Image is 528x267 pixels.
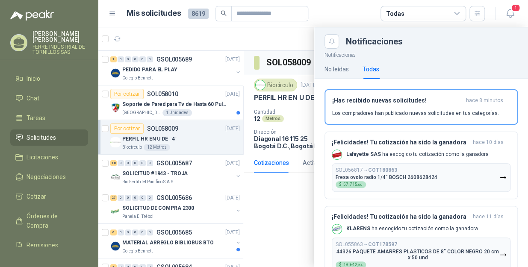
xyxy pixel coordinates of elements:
[346,225,478,232] p: ha escogido tu cotización como la ganadora
[332,139,469,146] h3: ¡Felicidades! Tu cotización ha sido la ganadora
[324,89,518,125] button: ¡Has recibido nuevas solicitudes!hace 8 minutos Los compradores han publicado nuevas solicitudes ...
[188,9,209,19] span: 8619
[363,65,379,74] div: Todas
[10,208,88,234] a: Órdenes de Compra
[324,132,518,199] button: ¡Felicidades! Tu cotización ha sido la ganadorahace 10 días Company LogoLafayette SAS ha escogido...
[27,172,66,182] span: Negociaciones
[221,10,227,16] span: search
[32,31,88,43] p: [PERSON_NAME] [PERSON_NAME]
[336,241,397,248] p: SOL055863 →
[324,65,349,74] div: No leídas
[10,70,88,87] a: Inicio
[332,213,469,220] h3: ¡Felicidades! Tu cotización ha sido la ganadora
[10,10,54,21] img: Logo peakr
[336,249,499,261] p: 44326 PAQUETE AMARRES PLASTICOS DE 8" COLOR NEGRO 20 cm x 50 und
[27,94,39,103] span: Chat
[332,97,463,104] h3: ¡Has recibido nuevas solicitudes!
[473,213,504,220] span: hace 11 días
[511,4,520,12] span: 1
[10,237,88,253] a: Remisiones
[332,163,510,192] button: SOL056817→COT180863Fresa ovolo radio 1/4" BOSCH 2608628424$57.715,00
[336,174,437,180] p: Fresa ovolo radio 1/4" BOSCH 2608628424
[368,167,397,173] b: COT180863
[336,181,366,188] div: $
[386,9,404,18] div: Todas
[332,109,499,117] p: Los compradores han publicado nuevas solicitudes en tus categorías.
[27,133,56,142] span: Solicitudes
[336,167,397,173] p: SOL056817 →
[368,241,397,247] b: COT178597
[10,90,88,106] a: Chat
[332,224,342,234] img: Company Logo
[10,188,88,205] a: Cotizar
[343,182,363,187] span: 57.715
[346,151,381,157] b: Lafayette SAS
[357,183,363,187] span: ,00
[346,37,518,46] div: Notificaciones
[27,241,58,250] span: Remisiones
[466,97,503,104] span: hace 8 minutos
[346,151,489,158] p: ha escogido tu cotización como la ganadora
[346,226,370,232] b: KLARENS
[473,139,504,146] span: hace 10 días
[343,263,363,267] span: 18.642
[27,192,46,201] span: Cotizar
[314,49,528,59] p: Notificaciones
[10,149,88,165] a: Licitaciones
[127,7,181,20] h1: Mis solicitudes
[502,6,518,21] button: 1
[10,110,88,126] a: Tareas
[27,74,40,83] span: Inicio
[27,211,80,230] span: Órdenes de Compra
[32,44,88,55] p: FERRE INDUSTRIAL DE TORNILLOS SAS
[27,153,58,162] span: Licitaciones
[357,263,363,267] span: ,54
[27,113,45,123] span: Tareas
[332,150,342,159] img: Company Logo
[10,169,88,185] a: Negociaciones
[324,34,339,49] button: Close
[10,129,88,146] a: Solicitudes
